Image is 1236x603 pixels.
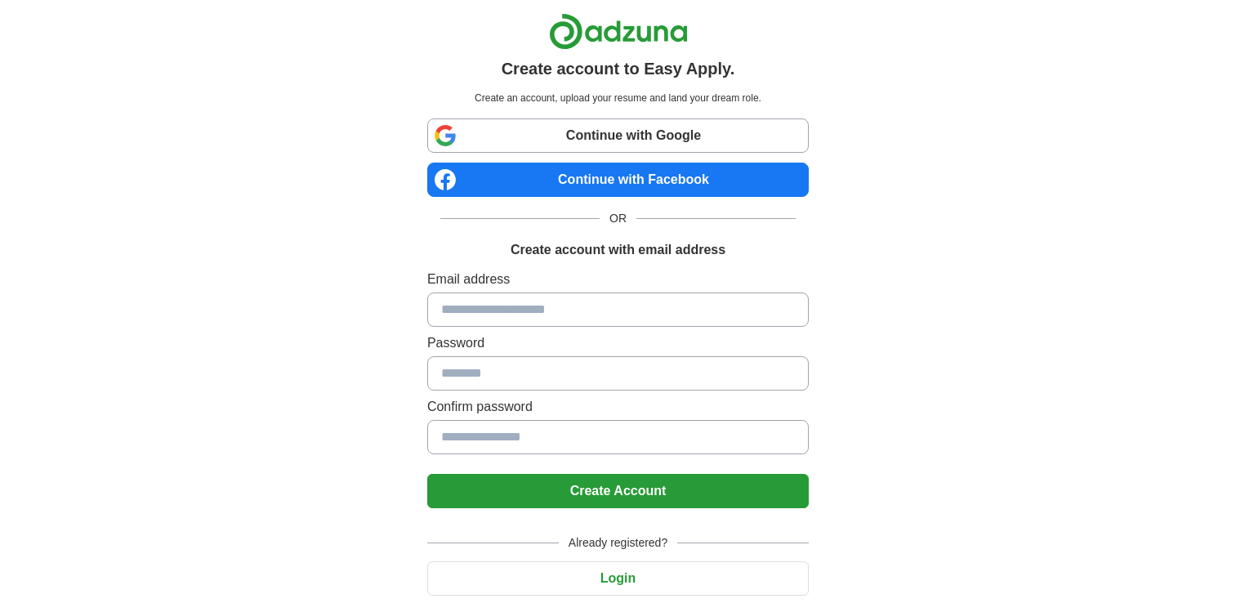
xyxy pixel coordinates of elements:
[427,474,809,508] button: Create Account
[511,240,725,260] h1: Create account with email address
[600,210,636,227] span: OR
[502,56,735,81] h1: Create account to Easy Apply.
[427,163,809,197] a: Continue with Facebook
[427,333,809,353] label: Password
[427,397,809,417] label: Confirm password
[427,571,809,585] a: Login
[431,91,805,105] p: Create an account, upload your resume and land your dream role.
[549,13,688,50] img: Adzuna logo
[427,118,809,153] a: Continue with Google
[559,534,677,552] span: Already registered?
[427,561,809,596] button: Login
[427,270,809,289] label: Email address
